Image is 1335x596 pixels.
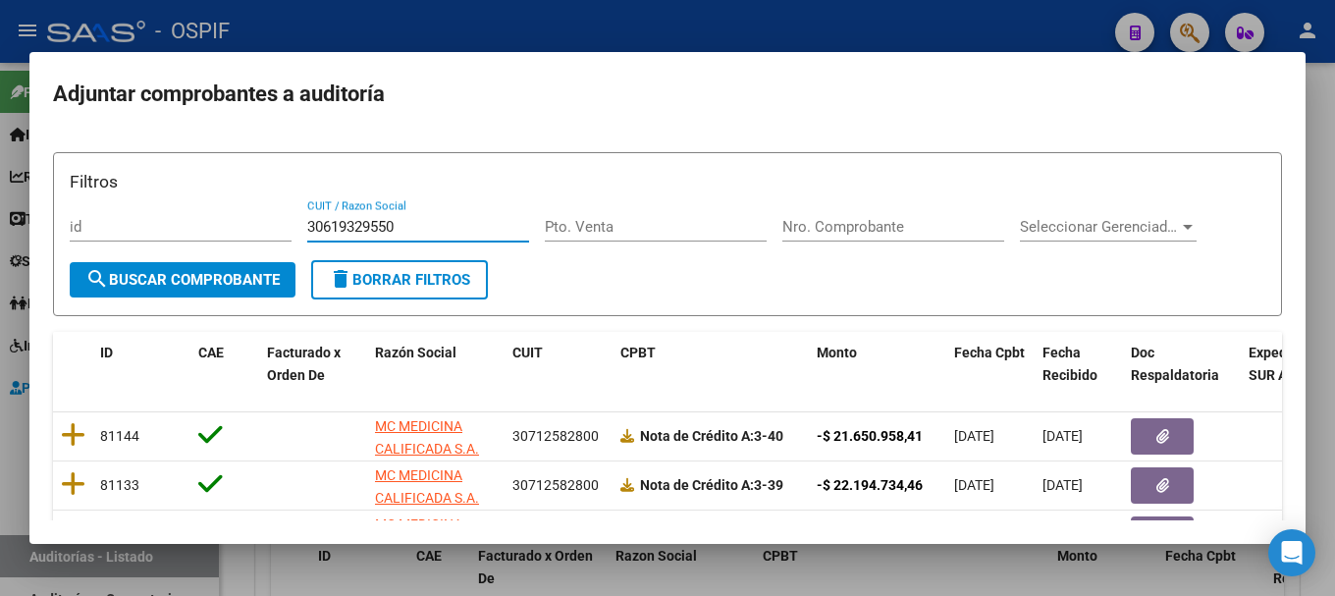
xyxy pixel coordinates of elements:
[100,477,139,493] span: 81133
[954,477,994,493] span: [DATE]
[92,332,190,397] datatable-header-cell: ID
[85,271,280,289] span: Buscar Comprobante
[954,428,994,444] span: [DATE]
[259,332,367,397] datatable-header-cell: Facturado x Orden De
[329,271,470,289] span: Borrar Filtros
[198,345,224,360] span: CAE
[53,76,1282,113] h2: Adjuntar comprobantes a auditoría
[70,169,1265,194] h3: Filtros
[512,428,599,444] span: 30712582800
[70,262,295,298] button: Buscar Comprobante
[311,260,488,299] button: Borrar Filtros
[190,332,259,397] datatable-header-cell: CAE
[100,345,113,360] span: ID
[620,345,656,360] span: CPBT
[640,428,783,444] strong: 3-40
[329,267,352,291] mat-icon: delete
[505,332,613,397] datatable-header-cell: CUIT
[512,477,599,493] span: 30712582800
[375,345,456,360] span: Razón Social
[85,267,109,291] mat-icon: search
[375,516,479,555] span: MC MEDICINA CALIFICADA S.A.
[954,345,1025,360] span: Fecha Cpbt
[1020,218,1179,236] span: Seleccionar Gerenciador
[375,467,479,506] span: MC MEDICINA CALIFICADA S.A.
[367,332,505,397] datatable-header-cell: Razón Social
[640,477,754,493] span: Nota de Crédito A:
[1042,428,1083,444] span: [DATE]
[817,345,857,360] span: Monto
[946,332,1035,397] datatable-header-cell: Fecha Cpbt
[640,428,754,444] span: Nota de Crédito A:
[1131,345,1219,383] span: Doc Respaldatoria
[1035,332,1123,397] datatable-header-cell: Fecha Recibido
[817,477,923,493] strong: -$ 22.194.734,46
[512,345,543,360] span: CUIT
[1042,345,1097,383] span: Fecha Recibido
[1042,477,1083,493] span: [DATE]
[267,345,341,383] span: Facturado x Orden De
[640,477,783,493] strong: 3-39
[1268,529,1315,576] div: Open Intercom Messenger
[817,428,923,444] strong: -$ 21.650.958,41
[809,332,946,397] datatable-header-cell: Monto
[1123,332,1241,397] datatable-header-cell: Doc Respaldatoria
[613,332,809,397] datatable-header-cell: CPBT
[100,428,139,444] span: 81144
[375,418,479,457] span: MC MEDICINA CALIFICADA S.A.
